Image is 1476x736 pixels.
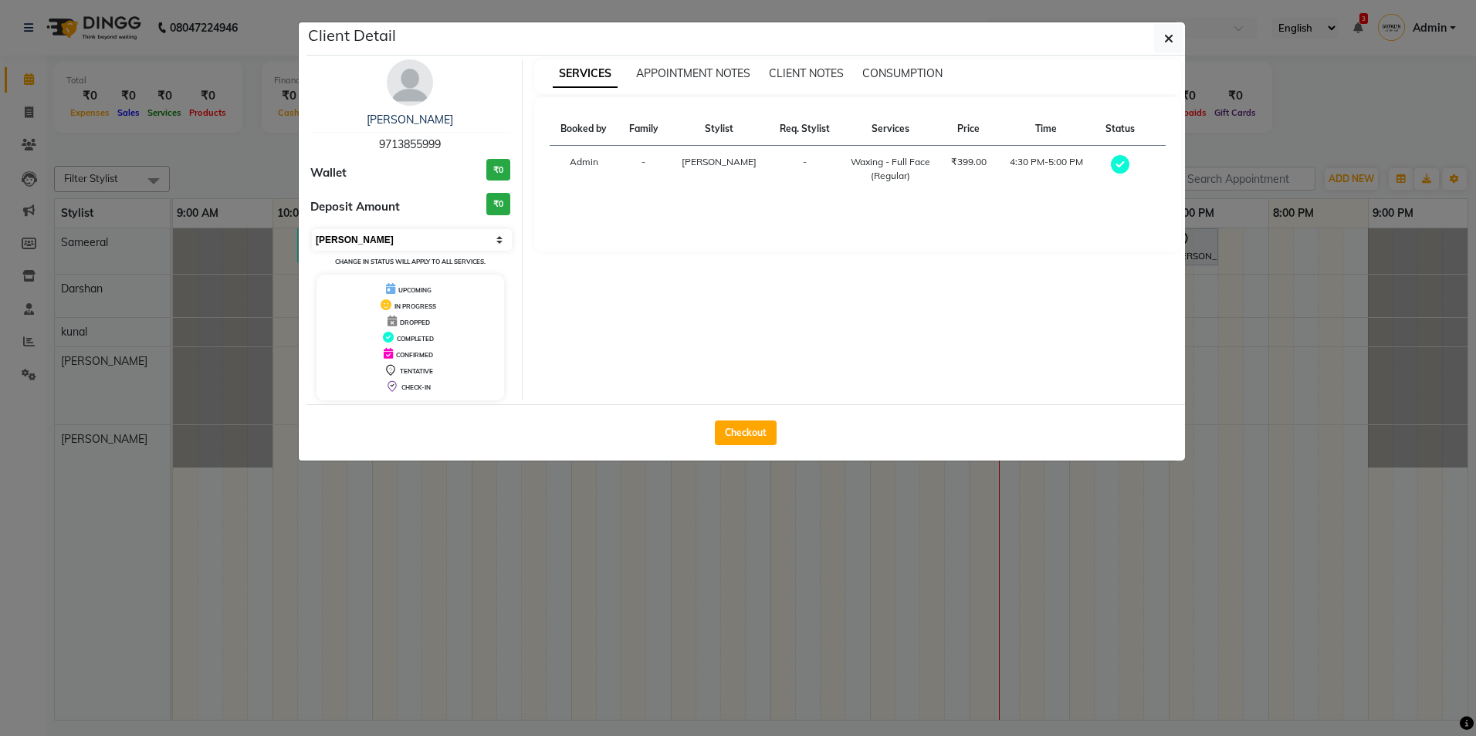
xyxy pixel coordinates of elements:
[387,59,433,106] img: avatar
[851,155,931,183] div: Waxing - Full Face (Regular)
[553,60,618,88] span: SERVICES
[379,137,441,151] span: 9713855999
[400,367,433,375] span: TENTATIVE
[997,113,1095,146] th: Time
[768,113,841,146] th: Req. Stylist
[940,113,997,146] th: Price
[396,351,433,359] span: CONFIRMED
[950,155,988,169] div: ₹399.00
[310,164,347,182] span: Wallet
[394,302,436,310] span: IN PROGRESS
[618,146,669,193] td: -
[486,159,510,181] h3: ₹0
[486,193,510,215] h3: ₹0
[768,146,841,193] td: -
[1095,113,1146,146] th: Status
[715,420,777,445] button: Checkout
[550,146,618,193] td: Admin
[636,66,750,80] span: APPOINTMENT NOTES
[310,198,400,216] span: Deposit Amount
[669,113,769,146] th: Stylist
[862,66,943,80] span: CONSUMPTION
[841,113,940,146] th: Services
[367,113,453,127] a: [PERSON_NAME]
[335,258,486,265] small: Change in status will apply to all services.
[618,113,669,146] th: Family
[550,113,618,146] th: Booked by
[769,66,844,80] span: CLIENT NOTES
[997,146,1095,193] td: 4:30 PM-5:00 PM
[397,335,434,343] span: COMPLETED
[682,156,757,167] span: [PERSON_NAME]
[308,24,396,47] h5: Client Detail
[401,383,431,391] span: CHECK-IN
[400,319,430,326] span: DROPPED
[398,286,432,294] span: UPCOMING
